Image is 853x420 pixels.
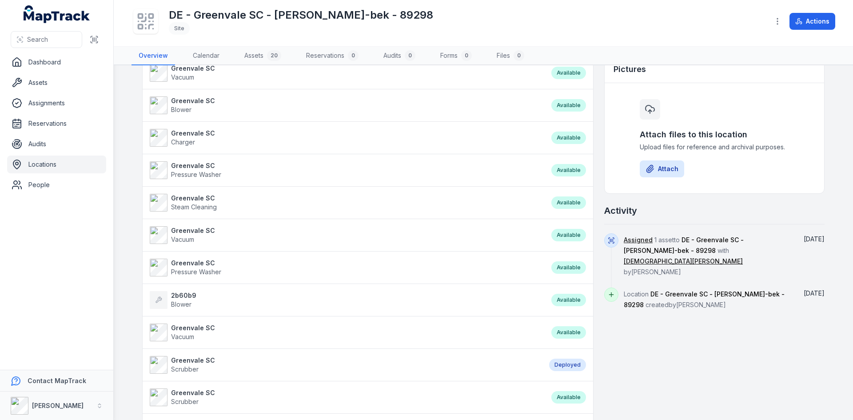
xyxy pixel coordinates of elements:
span: Blower [171,300,191,308]
div: Site [169,22,190,35]
h1: DE - Greenvale SC - [PERSON_NAME]-bek - 89298 [169,8,433,22]
h2: Activity [604,204,637,217]
strong: Greenvale SC [171,194,217,203]
time: 4/3/2025, 1:31:32 PM [804,235,825,243]
strong: [PERSON_NAME] [32,402,84,409]
a: Reservations [7,115,106,132]
span: DE - Greenvale SC - [PERSON_NAME]-bek - 89298 [624,290,785,308]
a: Greenvale SCCharger [150,129,542,147]
strong: Greenvale SC [171,356,215,365]
a: Greenvale SCScrubber [150,356,540,374]
span: Vacuum [171,236,194,243]
a: Audits0 [376,47,423,65]
h3: Pictures [614,63,646,76]
a: Overview [132,47,175,65]
span: Location created by [PERSON_NAME] [624,290,785,308]
div: Available [551,164,586,176]
div: Available [551,391,586,404]
time: 1/7/2025, 4:23:41 PM [804,289,825,297]
strong: Greenvale SC [171,226,215,235]
a: MapTrack [24,5,90,23]
div: Available [551,294,586,306]
span: Upload files for reference and archival purposes. [640,143,789,152]
div: 0 [461,50,472,61]
button: Search [11,31,82,48]
div: Available [551,229,586,241]
a: Files0 [490,47,531,65]
span: Pressure Washer [171,268,221,276]
a: Locations [7,156,106,173]
span: Blower [171,106,191,113]
span: 1 asset to with by [PERSON_NAME] [624,236,744,276]
span: Scrubber [171,365,199,373]
a: Dashboard [7,53,106,71]
strong: Greenvale SC [171,96,215,105]
a: Assignments [7,94,106,112]
div: 0 [405,50,415,61]
span: Charger [171,138,195,146]
strong: Greenvale SC [171,259,221,268]
div: Available [551,196,586,209]
button: Actions [789,13,835,30]
strong: Greenvale SC [171,129,215,138]
a: Greenvale SCSteam Cleaning [150,194,542,212]
div: Available [551,132,586,144]
span: DE - Greenvale SC - [PERSON_NAME]-bek - 89298 [624,236,744,254]
a: Assets20 [237,47,288,65]
a: Reservations0 [299,47,366,65]
a: [DEMOGRAPHIC_DATA][PERSON_NAME] [624,257,743,266]
div: Available [551,326,586,339]
button: Attach [640,160,684,177]
div: 0 [348,50,359,61]
div: Available [551,261,586,274]
a: Audits [7,135,106,153]
a: Greenvale SCScrubber [150,388,542,406]
span: Scrubber [171,398,199,405]
a: Calendar [186,47,227,65]
h3: Attach files to this location [640,128,789,141]
span: Steam Cleaning [171,203,217,211]
span: Vacuum [171,73,194,81]
strong: Greenvale SC [171,64,215,73]
span: [DATE] [804,235,825,243]
a: Greenvale SCBlower [150,96,542,114]
span: Search [27,35,48,44]
div: Deployed [549,359,586,371]
a: Assets [7,74,106,92]
a: Forms0 [433,47,479,65]
div: 0 [514,50,524,61]
strong: Greenvale SC [171,161,221,170]
strong: Contact MapTrack [28,377,86,384]
a: Greenvale SCPressure Washer [150,161,542,179]
div: Available [551,99,586,112]
span: [DATE] [804,289,825,297]
a: Greenvale SCVacuum [150,64,542,82]
a: Greenvale SCPressure Washer [150,259,542,276]
strong: 2b60b9 [171,291,196,300]
a: People [7,176,106,194]
span: Pressure Washer [171,171,221,178]
a: 2b60b9Blower [150,291,542,309]
strong: Greenvale SC [171,388,215,397]
a: Greenvale SCVacuum [150,324,542,341]
span: Vacuum [171,333,194,340]
strong: Greenvale SC [171,324,215,332]
a: Assigned [624,236,653,244]
a: Greenvale SCVacuum [150,226,542,244]
div: 20 [267,50,281,61]
div: Available [551,67,586,79]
